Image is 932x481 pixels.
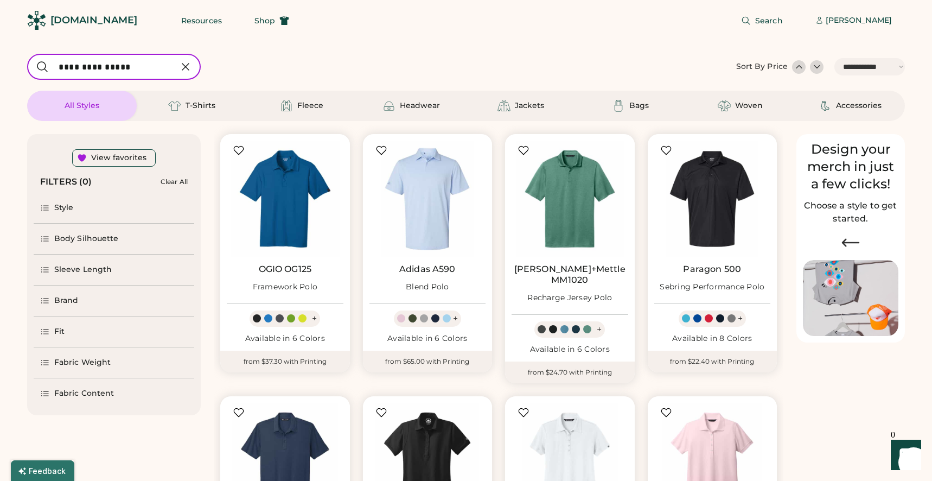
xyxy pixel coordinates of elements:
div: Sleeve Length [54,264,112,275]
div: Woven [735,100,763,111]
img: Accessories Icon [819,99,832,112]
div: Framework Polo [253,282,318,293]
a: Paragon 500 [683,264,741,275]
span: Shop [254,17,275,24]
div: Sebring Performance Polo [660,282,764,293]
div: Design your merch in just a few clicks! [803,141,898,193]
img: Woven Icon [718,99,731,112]
div: Blend Polo [406,282,449,293]
div: Fabric Content [54,388,114,399]
div: Clear All [161,178,188,186]
img: Paragon 500 Sebring Performance Polo [654,141,771,257]
img: Adidas A590 Blend Polo [369,141,486,257]
div: + [738,313,743,325]
button: Search [728,10,796,31]
div: Sort By Price [736,61,788,72]
div: Available in 6 Colors [512,344,628,355]
div: Available in 6 Colors [369,333,486,344]
div: Accessories [836,100,882,111]
div: from $37.30 with Printing [220,351,350,372]
div: Fit [54,326,65,337]
div: Body Silhouette [54,233,119,244]
div: All Styles [65,100,99,111]
div: + [312,313,317,325]
img: Mercer+Mettle MM1020 Recharge Jersey Polo [512,141,628,257]
div: Style [54,202,74,213]
div: Headwear [400,100,440,111]
img: Image of Lisa Congdon Eye Print on T-Shirt and Hat [803,260,898,337]
div: + [597,324,602,336]
div: Fabric Weight [54,357,111,368]
div: FILTERS (0) [40,175,92,188]
div: Bags [629,100,649,111]
img: Headwear Icon [382,99,395,112]
div: from $24.70 with Printing [505,362,635,383]
div: Brand [54,295,79,306]
div: from $22.40 with Printing [648,351,777,372]
button: Shop [241,10,302,31]
div: [PERSON_NAME] [826,15,892,26]
span: Search [755,17,783,24]
button: Resources [168,10,235,31]
div: T-Shirts [186,100,215,111]
div: + [453,313,458,325]
div: Fleece [297,100,323,111]
div: View favorites [91,153,146,163]
img: OGIO OG125 Framework Polo [227,141,343,257]
h2: Choose a style to get started. [803,199,898,225]
img: Bags Icon [612,99,625,112]
div: Recharge Jersey Polo [527,293,612,303]
a: Adidas A590 [399,264,456,275]
img: Fleece Icon [280,99,293,112]
a: OGIO OG125 [259,264,312,275]
div: Jackets [515,100,544,111]
a: [PERSON_NAME]+Mettle MM1020 [512,264,628,286]
div: Available in 8 Colors [654,333,771,344]
div: Available in 6 Colors [227,333,343,344]
iframe: Front Chat [880,432,927,479]
div: [DOMAIN_NAME] [50,14,137,27]
img: T-Shirts Icon [168,99,181,112]
div: from $65.00 with Printing [363,351,493,372]
img: Rendered Logo - Screens [27,11,46,30]
img: Jackets Icon [497,99,510,112]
